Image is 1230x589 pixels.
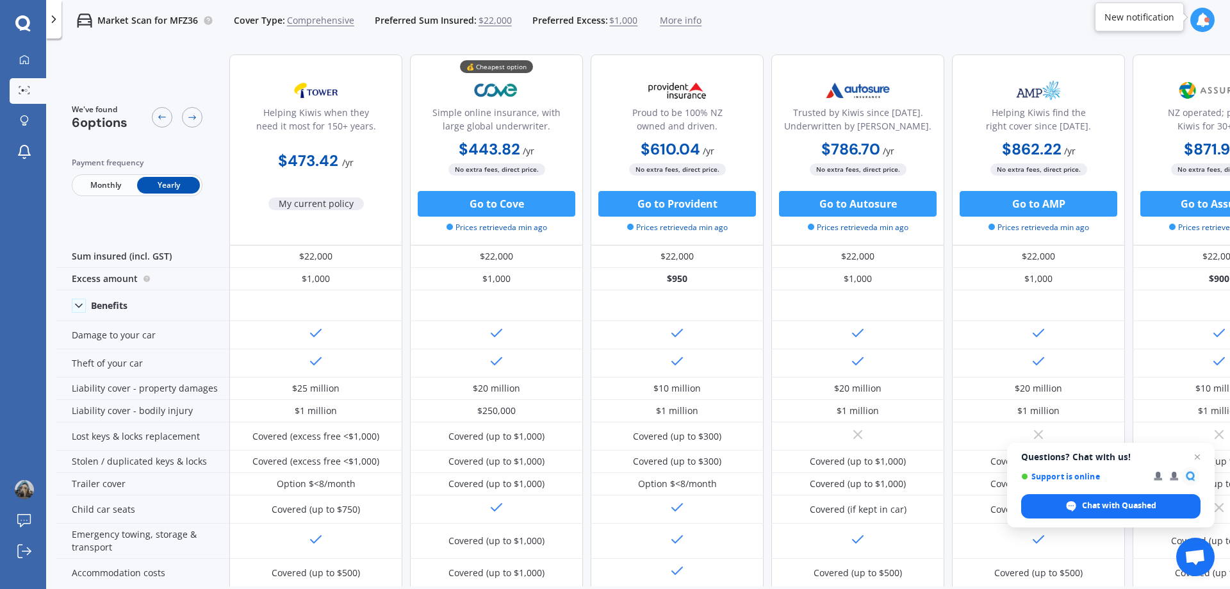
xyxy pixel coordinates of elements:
[295,404,337,417] div: $1 million
[771,268,944,290] div: $1,000
[591,268,764,290] div: $950
[137,177,200,194] span: Yearly
[229,268,402,290] div: $1,000
[454,74,539,106] img: Cove.webp
[990,455,1086,468] div: Covered (up to $1,000)
[477,404,516,417] div: $250,000
[56,451,229,473] div: Stolen / duplicated keys & locks
[56,524,229,559] div: Emergency towing, storage & transport
[448,455,545,468] div: Covered (up to $1,000)
[771,245,944,268] div: $22,000
[479,14,512,27] span: $22,000
[272,503,360,516] div: Covered (up to $750)
[342,156,354,169] span: / yr
[277,477,356,490] div: Option $<8/month
[816,74,900,106] img: Autosure.webp
[703,145,714,157] span: / yr
[473,382,520,395] div: $20 million
[1082,500,1156,511] span: Chat with Quashed
[56,349,229,377] div: Theft of your car
[602,106,753,138] div: Proud to be 100% NZ owned and driven.
[609,14,637,27] span: $1,000
[56,422,229,451] div: Lost keys & locks replacement
[810,477,906,490] div: Covered (up to $1,000)
[779,191,937,217] button: Go to Autosure
[229,245,402,268] div: $22,000
[56,473,229,495] div: Trailer cover
[952,245,1125,268] div: $22,000
[448,535,545,547] div: Covered (up to $1,000)
[252,455,379,468] div: Covered (excess free <$1,000)
[990,163,1087,176] span: No extra fees, direct price.
[1021,472,1145,481] span: Support is online
[990,477,1086,490] div: Covered (up to $1,000)
[598,191,756,217] button: Go to Provident
[627,222,728,233] span: Prices retrieved a min ago
[448,567,545,579] div: Covered (up to $1,000)
[810,503,906,516] div: Covered (if kept in car)
[418,191,575,217] button: Go to Cove
[72,114,127,131] span: 6 options
[1021,452,1201,462] span: Questions? Chat with us!
[448,430,545,443] div: Covered (up to $1,000)
[960,191,1117,217] button: Go to AMP
[660,14,701,27] span: More info
[635,74,719,106] img: Provident.png
[421,106,572,138] div: Simple online insurance, with large global underwriter.
[883,145,894,157] span: / yr
[837,404,879,417] div: $1 million
[77,13,92,28] img: car.f15378c7a67c060ca3f3.svg
[988,222,1089,233] span: Prices retrieved a min ago
[532,14,608,27] span: Preferred Excess:
[459,139,520,159] b: $443.82
[97,14,198,27] p: Market Scan for MFZ36
[56,377,229,400] div: Liability cover - property damages
[278,151,338,170] b: $473.42
[252,430,379,443] div: Covered (excess free <$1,000)
[834,382,881,395] div: $20 million
[638,477,717,490] div: Option $<8/month
[72,104,127,115] span: We've found
[641,139,700,159] b: $610.04
[1021,494,1201,518] span: Chat with Quashed
[656,404,698,417] div: $1 million
[56,245,229,268] div: Sum insured (incl. GST)
[15,480,34,499] img: 1685138376689.jpg
[272,567,360,579] div: Covered (up to $500)
[91,300,127,311] div: Benefits
[240,106,391,138] div: Helping Kiwis when they need it most for 150+ years.
[782,106,933,138] div: Trusted by Kiwis since [DATE]. Underwritten by [PERSON_NAME].
[234,14,285,27] span: Cover Type:
[72,156,202,169] div: Payment frequency
[591,245,764,268] div: $22,000
[952,268,1125,290] div: $1,000
[448,477,545,490] div: Covered (up to $1,000)
[996,74,1081,106] img: AMP.webp
[56,559,229,587] div: Accommodation costs
[375,14,477,27] span: Preferred Sum Insured:
[1176,538,1215,576] a: Open chat
[994,567,1083,579] div: Covered (up to $500)
[56,321,229,349] div: Damage to your car
[633,430,721,443] div: Covered (up to $300)
[1017,404,1060,417] div: $1 million
[810,163,906,176] span: No extra fees, direct price.
[447,222,547,233] span: Prices retrieved a min ago
[410,268,583,290] div: $1,000
[808,222,908,233] span: Prices retrieved a min ago
[990,503,1087,516] div: Covered (if kept in car)
[1015,382,1062,395] div: $20 million
[629,163,726,176] span: No extra fees, direct price.
[448,163,545,176] span: No extra fees, direct price.
[523,145,534,157] span: / yr
[56,268,229,290] div: Excess amount
[1002,139,1062,159] b: $862.22
[292,382,340,395] div: $25 million
[74,177,137,194] span: Monthly
[460,60,533,73] div: 💰 Cheapest option
[56,400,229,422] div: Liability cover - bodily injury
[963,106,1114,138] div: Helping Kiwis find the right cover since [DATE].
[814,567,902,579] div: Covered (up to $500)
[410,245,583,268] div: $22,000
[653,382,701,395] div: $10 million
